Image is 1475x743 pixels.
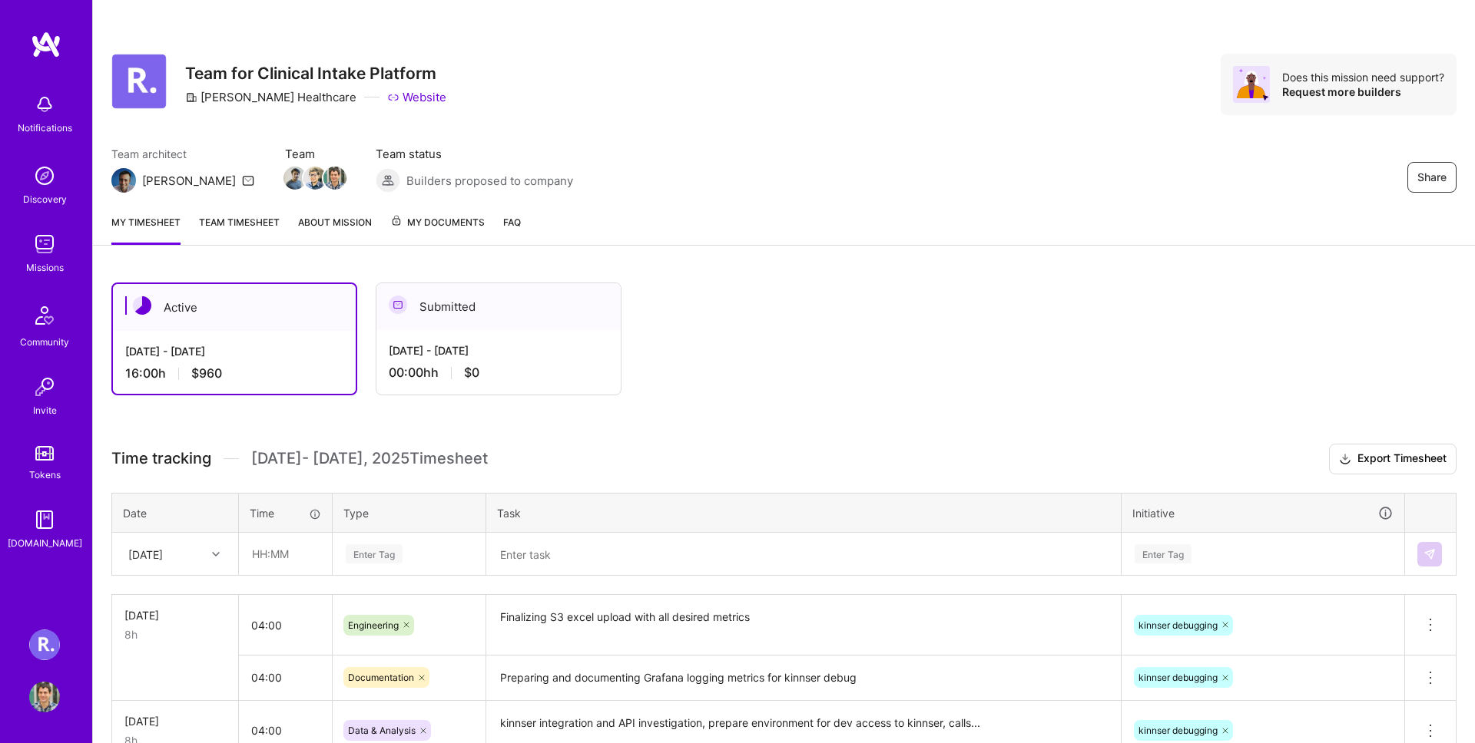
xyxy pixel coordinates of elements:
div: Missions [26,259,64,276]
img: Avatar [1233,66,1270,103]
input: HH:MM [239,657,332,698]
img: Active [133,296,151,315]
th: Type [333,493,486,533]
span: kinnser debugging [1139,725,1218,736]
a: About Mission [298,214,372,245]
img: bell [29,89,60,120]
img: Community [26,297,63,334]
span: Team status [376,146,573,162]
div: Discovery [23,191,67,207]
div: [PERSON_NAME] [142,173,236,189]
textarea: Preparing and documenting Grafana logging metrics for kinnser debug [488,657,1119,699]
img: tokens [35,446,54,461]
div: [DATE] - [DATE] [125,343,343,359]
div: Notifications [18,120,72,136]
img: Submit [1424,548,1436,560]
input: HH:MM [240,533,331,574]
img: logo [31,31,61,58]
a: Team timesheet [199,214,280,245]
span: Builders proposed to company [406,173,573,189]
img: Team Member Avatar [323,167,346,190]
div: Enter Tag [346,542,403,566]
div: [PERSON_NAME] Healthcare [185,89,356,105]
div: Time [250,505,321,521]
div: Community [20,334,69,350]
img: Builders proposed to company [376,168,400,193]
span: kinnser debugging [1139,672,1218,683]
span: Time tracking [111,449,211,468]
a: My timesheet [111,214,181,245]
div: Active [113,284,356,331]
img: guide book [29,504,60,535]
div: Invite [33,402,57,418]
span: Share [1417,170,1447,185]
img: Team Member Avatar [303,167,326,190]
img: Roger Healthcare: Team for Clinical Intake Platform [29,629,60,660]
div: Does this mission need support? [1282,70,1444,84]
input: HH:MM [239,605,332,646]
button: Export Timesheet [1329,444,1457,474]
div: 16:00 h [125,365,343,381]
a: Roger Healthcare: Team for Clinical Intake Platform [25,629,64,660]
i: icon CompanyGray [185,91,197,104]
img: Invite [29,371,60,402]
button: Share [1407,162,1457,193]
h3: Team for Clinical Intake Platform [185,64,446,83]
a: User Avatar [25,682,64,712]
div: [DOMAIN_NAME] [8,535,82,551]
a: Team Member Avatar [305,165,325,191]
div: Tokens [29,467,61,483]
span: Documentation [348,672,414,683]
img: Team Architect [111,168,136,193]
div: 00:00h h [389,365,608,381]
i: icon Chevron [212,550,220,558]
textarea: Finalizing S3 excel upload with all desired metrics [488,596,1119,654]
th: Date [112,493,239,533]
a: Team Member Avatar [285,165,305,191]
span: Team [285,146,345,162]
span: Data & Analysis [348,725,416,736]
i: icon Download [1339,451,1351,467]
a: Website [387,89,446,105]
span: $960 [191,365,222,381]
span: Engineering [348,619,399,631]
img: Submitted [389,296,407,314]
img: teamwork [29,229,60,259]
div: [DATE] - [DATE] [389,342,608,358]
th: Task [486,493,1122,533]
a: Team Member Avatar [325,165,345,191]
i: icon Mail [242,174,254,187]
div: Submitted [376,283,621,330]
div: Request more builders [1282,84,1444,99]
div: [DATE] [124,607,226,623]
div: Initiative [1132,504,1394,522]
span: Team architect [111,146,254,162]
img: User Avatar [29,682,60,712]
span: [DATE] - [DATE] , 2025 Timesheet [251,449,488,468]
span: $0 [464,365,479,381]
span: My Documents [390,214,485,231]
img: discovery [29,160,60,191]
span: kinnser debugging [1139,619,1218,631]
img: Team Member Avatar [283,167,307,190]
a: FAQ [503,214,521,245]
div: [DATE] [128,546,163,562]
div: 8h [124,626,226,642]
div: Enter Tag [1135,542,1192,566]
a: My Documents [390,214,485,245]
img: Company Logo [111,54,167,109]
div: [DATE] [124,713,226,729]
